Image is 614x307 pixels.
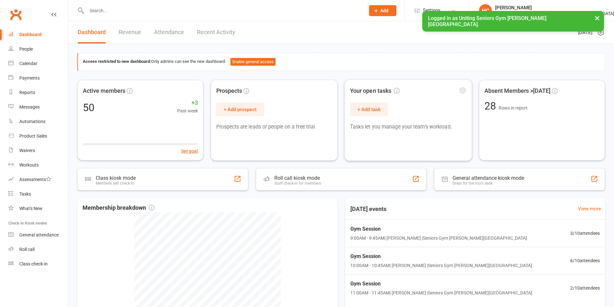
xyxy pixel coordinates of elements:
div: Staff check-in for members [274,181,321,186]
h3: [DATE] events [345,203,392,215]
div: Assessments [19,177,51,182]
div: Great for the front desk [453,181,524,186]
span: Gym Session [350,280,532,288]
a: Clubworx [8,6,24,23]
p: Prospects are leads or people on a free trial. [216,123,332,131]
strong: Access restricted to new dashboard: [83,59,151,64]
a: Waivers [8,143,68,158]
a: General attendance kiosk mode [8,228,68,242]
span: Your open tasks [350,86,400,95]
a: Calendar [8,56,68,71]
span: Settings [423,3,441,18]
a: Payments [8,71,68,85]
div: Only admins can see the new dashboard. [83,58,600,66]
div: Class kiosk mode [96,175,136,181]
div: Reports [19,90,35,95]
button: × [591,11,603,25]
div: General attendance [19,232,59,237]
a: Messages [8,100,68,114]
span: 10:00AM - 10:45AM | [PERSON_NAME] | Seniors Gym [PERSON_NAME][GEOGRAPHIC_DATA] [350,262,532,269]
span: 2 / 10 attendees [570,284,600,292]
button: + Add prospect [216,102,264,116]
span: Logged in as Uniting Seniors Gym [PERSON_NAME][GEOGRAPHIC_DATA]. [428,15,546,27]
a: Reports [8,85,68,100]
div: Workouts [19,162,39,168]
span: Active members [83,86,125,96]
button: + Add task [350,102,388,116]
div: What's New [19,206,43,211]
span: 28 [484,100,499,112]
div: Payments [19,75,40,81]
span: +3 [177,98,198,108]
span: Add [380,8,388,13]
div: Dashboard [19,32,42,37]
a: Assessments [8,172,68,187]
a: Dashboard [8,27,68,42]
div: Product Sales [19,133,47,139]
div: Roll call kiosk mode [274,175,321,181]
span: Rows in report [499,105,528,110]
div: Waivers [19,148,35,153]
a: Tasks [8,187,68,201]
span: 3 / 10 attendees [570,230,600,237]
div: Tasks [19,191,31,197]
div: Members self check-in [96,181,136,186]
div: Class check-in [19,261,48,266]
span: Past week [177,107,198,114]
span: Gym Session [350,252,532,261]
a: People [8,42,68,56]
div: General attendance kiosk mode [453,175,524,181]
div: Roll call [19,247,34,252]
button: Set goal [181,148,198,155]
button: Enable general access [230,58,276,66]
span: 6 / 10 attendees [570,257,600,264]
div: HC [479,4,492,17]
input: Search... [85,6,361,15]
div: Messages [19,104,40,110]
a: Automations [8,114,68,129]
span: 11:00AM - 11:45AM | [PERSON_NAME] | Seniors Gym [PERSON_NAME][GEOGRAPHIC_DATA] [350,289,532,296]
span: Prospects [216,86,242,95]
div: People [19,46,33,52]
span: 9:00AM - 9:45AM | [PERSON_NAME] | Seniors Gym [PERSON_NAME][GEOGRAPHIC_DATA] [350,235,527,242]
a: View more [578,205,601,213]
p: Tasks let you manage your team's workload. [350,123,466,131]
div: 50 [83,102,94,113]
a: Class kiosk mode [8,257,68,271]
span: Membership breakdown [83,203,154,213]
a: Workouts [8,158,68,172]
div: Calendar [19,61,37,66]
button: Add [369,5,396,16]
span: Gym Session [350,225,527,233]
a: Roll call [8,242,68,257]
span: Absent Members >[DATE] [484,86,551,96]
a: What's New [8,201,68,216]
a: Product Sales [8,129,68,143]
div: Automations [19,119,45,124]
